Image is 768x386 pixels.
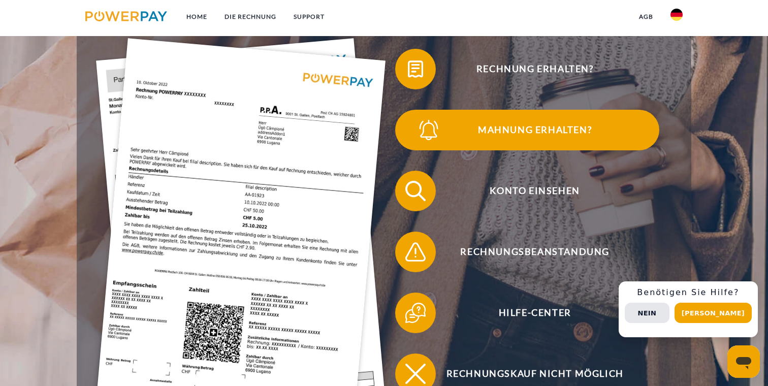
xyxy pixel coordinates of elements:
h3: Benötigen Sie Hilfe? [625,287,752,298]
button: Konto einsehen [395,171,659,211]
a: Home [178,8,216,26]
img: qb_bill.svg [403,56,428,82]
button: Rechnung erhalten? [395,49,659,89]
button: Mahnung erhalten? [395,110,659,150]
button: [PERSON_NAME] [675,303,752,323]
a: SUPPORT [285,8,333,26]
img: qb_bell.svg [416,117,441,143]
span: Hilfe-Center [410,293,659,333]
span: Konto einsehen [410,171,659,211]
img: de [670,9,683,21]
img: qb_help.svg [403,300,428,326]
img: qb_warning.svg [403,239,428,265]
span: Rechnungsbeanstandung [410,232,659,272]
div: Schnellhilfe [619,281,758,337]
a: agb [630,8,662,26]
button: Nein [625,303,669,323]
button: Rechnungsbeanstandung [395,232,659,272]
span: Rechnung erhalten? [410,49,659,89]
a: DIE RECHNUNG [216,8,285,26]
iframe: Schaltfläche zum Öffnen des Messaging-Fensters [727,345,760,378]
img: qb_search.svg [403,178,428,204]
img: logo-powerpay.svg [85,11,167,21]
button: Hilfe-Center [395,293,659,333]
span: Mahnung erhalten? [410,110,659,150]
